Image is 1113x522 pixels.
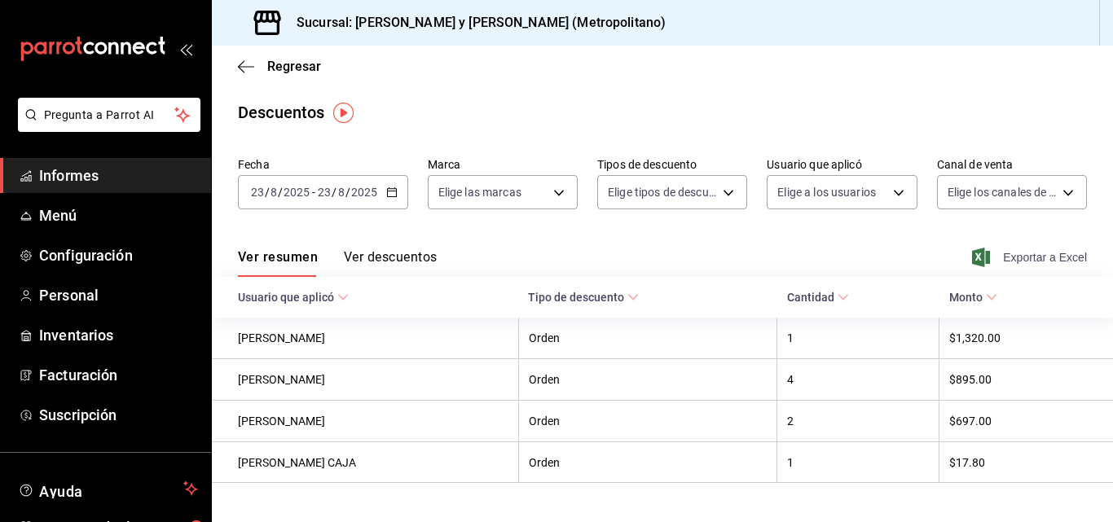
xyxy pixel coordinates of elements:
[529,332,560,345] font: Orden
[44,108,155,121] font: Pregunta a Parrot AI
[949,456,985,469] font: $17.80
[238,374,325,387] font: [PERSON_NAME]
[39,406,117,423] font: Suscripción
[238,59,321,74] button: Regresar
[344,249,437,265] font: Ver descuentos
[345,186,350,199] font: /
[787,456,794,469] font: 1
[529,415,560,428] font: Orden
[787,415,794,428] font: 2
[528,290,639,304] span: Tipo de descuento
[529,456,560,469] font: Orden
[18,98,200,132] button: Pregunta a Parrot AI
[777,186,876,199] font: Elige a los usuarios
[39,483,83,500] font: Ayuda
[283,186,310,199] input: ----
[39,207,77,224] font: Menú
[949,292,983,305] font: Monto
[438,186,521,199] font: Elige las marcas
[350,186,378,199] input: ----
[238,292,334,305] font: Usuario que aplicó
[238,249,318,265] font: Ver resumen
[937,158,1014,171] font: Canal de venta
[39,167,99,184] font: Informes
[238,456,356,469] font: [PERSON_NAME] CAJA
[238,332,325,345] font: [PERSON_NAME]
[608,186,732,199] font: Elige tipos de descuento
[267,59,321,74] font: Regresar
[11,118,200,135] a: Pregunta a Parrot AI
[528,292,624,305] font: Tipo de descuento
[39,247,133,264] font: Configuración
[787,374,794,387] font: 4
[787,290,849,304] span: Cantidad
[949,290,997,304] span: Monto
[1003,251,1087,264] font: Exportar a Excel
[949,415,992,428] font: $697.00
[250,186,265,199] input: --
[317,186,332,199] input: --
[787,332,794,345] font: 1
[787,292,834,305] font: Cantidad
[39,366,117,384] font: Facturación
[179,42,192,55] button: abrir_cajón_menú
[265,186,270,199] font: /
[948,186,1078,199] font: Elige los canales de venta
[297,15,666,30] font: Sucursal: [PERSON_NAME] y [PERSON_NAME] (Metropolitano)
[238,290,349,304] span: Usuario que aplicó
[949,374,992,387] font: $895.00
[238,103,324,122] font: Descuentos
[597,158,697,171] font: Tipos de descuento
[39,287,99,304] font: Personal
[529,374,560,387] font: Orden
[238,248,437,277] div: pestañas de navegación
[278,186,283,199] font: /
[428,158,461,171] font: Marca
[332,186,337,199] font: /
[337,186,345,199] input: --
[767,158,861,171] font: Usuario que aplicó
[270,186,278,199] input: --
[975,248,1087,267] button: Exportar a Excel
[238,415,325,428] font: [PERSON_NAME]
[333,103,354,123] img: Marcador de información sobre herramientas
[312,186,315,199] font: -
[949,332,1001,345] font: $1,320.00
[238,158,270,171] font: Fecha
[39,327,113,344] font: Inventarios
